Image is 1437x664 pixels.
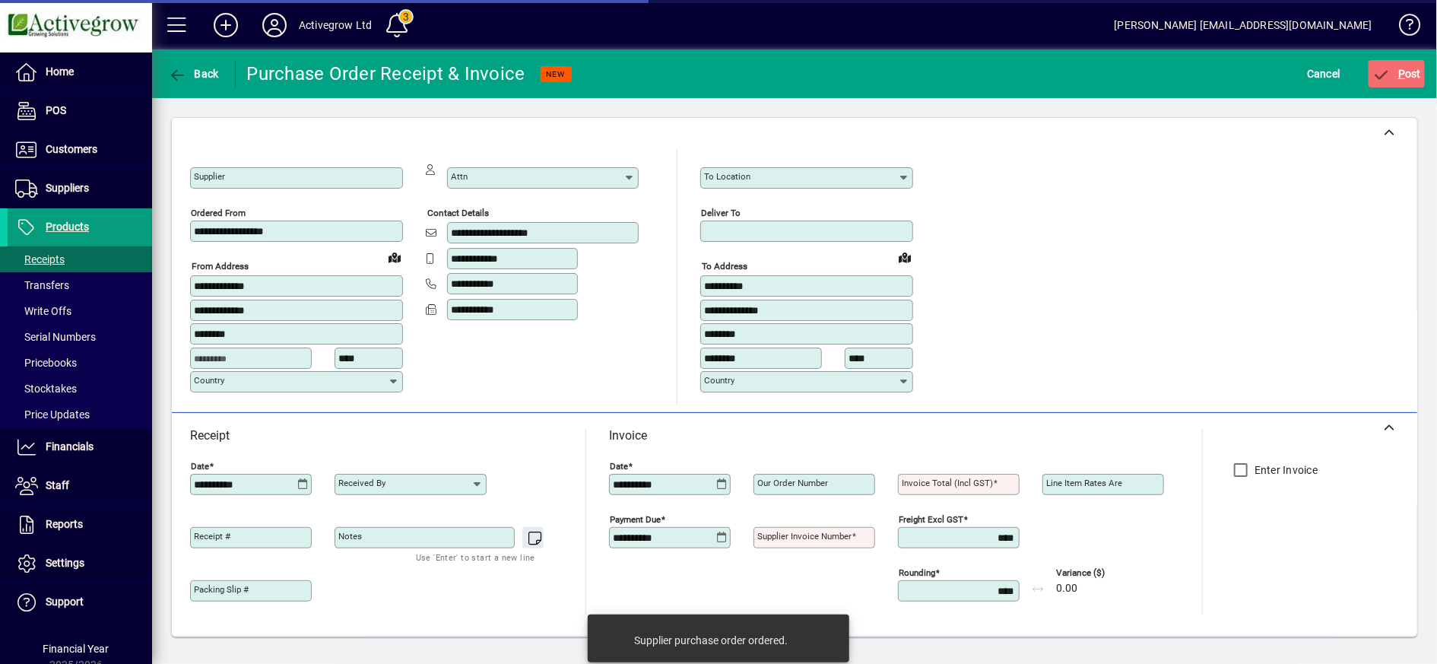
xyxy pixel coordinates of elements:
[8,545,152,583] a: Settings
[194,531,230,542] mat-label: Receipt #
[8,53,152,91] a: Home
[1303,60,1344,87] button: Cancel
[902,478,993,488] mat-label: Invoice Total (incl GST)
[1046,478,1122,488] mat-label: Line item rates are
[1388,3,1418,52] a: Knowledge Base
[8,506,152,544] a: Reports
[547,69,566,79] span: NEW
[191,461,209,472] mat-label: Date
[46,557,84,569] span: Settings
[247,62,525,86] div: Purchase Order Receipt & Invoice
[15,279,69,291] span: Transfers
[8,402,152,427] a: Price Updates
[15,357,77,369] span: Pricebooks
[899,514,963,525] mat-label: Freight excl GST
[299,13,372,37] div: Activegrow Ltd
[634,633,788,648] div: Supplier purchase order ordered.
[1056,583,1077,595] span: 0.00
[15,383,77,395] span: Stocktakes
[610,514,661,525] mat-label: Payment due
[8,272,152,298] a: Transfers
[15,253,65,265] span: Receipts
[382,245,407,269] a: View on map
[1056,568,1147,578] span: Variance ($)
[15,408,90,421] span: Price Updates
[1307,62,1340,86] span: Cancel
[250,11,299,39] button: Profile
[757,478,828,488] mat-label: Our order number
[1251,462,1318,478] label: Enter Invoice
[46,440,94,453] span: Financials
[194,375,224,386] mat-label: Country
[8,92,152,130] a: POS
[201,11,250,39] button: Add
[46,479,69,491] span: Staff
[46,518,83,530] span: Reports
[46,143,97,155] span: Customers
[8,428,152,466] a: Financials
[8,246,152,272] a: Receipts
[338,531,362,542] mat-label: Notes
[704,375,734,386] mat-label: Country
[1398,68,1405,80] span: P
[46,596,84,608] span: Support
[757,531,852,542] mat-label: Supplier invoice number
[8,131,152,169] a: Customers
[1115,13,1372,37] div: [PERSON_NAME] [EMAIL_ADDRESS][DOMAIN_NAME]
[8,298,152,324] a: Write Offs
[194,584,249,595] mat-label: Packing Slip #
[164,60,223,87] button: Back
[416,548,535,566] mat-hint: Use 'Enter' to start a new line
[43,643,109,655] span: Financial Year
[338,478,385,488] mat-label: Received by
[8,350,152,376] a: Pricebooks
[8,583,152,621] a: Support
[46,182,89,194] span: Suppliers
[704,171,750,182] mat-label: To location
[8,467,152,505] a: Staff
[1369,60,1426,87] button: Post
[451,171,468,182] mat-label: Attn
[610,461,628,472] mat-label: Date
[8,170,152,208] a: Suppliers
[15,305,71,317] span: Write Offs
[46,104,66,116] span: POS
[46,65,74,78] span: Home
[1372,68,1422,80] span: ost
[899,567,935,578] mat-label: Rounding
[701,208,741,218] mat-label: Deliver To
[191,208,246,218] mat-label: Ordered from
[893,245,917,269] a: View on map
[46,221,89,233] span: Products
[8,376,152,402] a: Stocktakes
[194,171,225,182] mat-label: Supplier
[8,324,152,350] a: Serial Numbers
[168,68,219,80] span: Back
[15,331,96,343] span: Serial Numbers
[152,60,236,87] app-page-header-button: Back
